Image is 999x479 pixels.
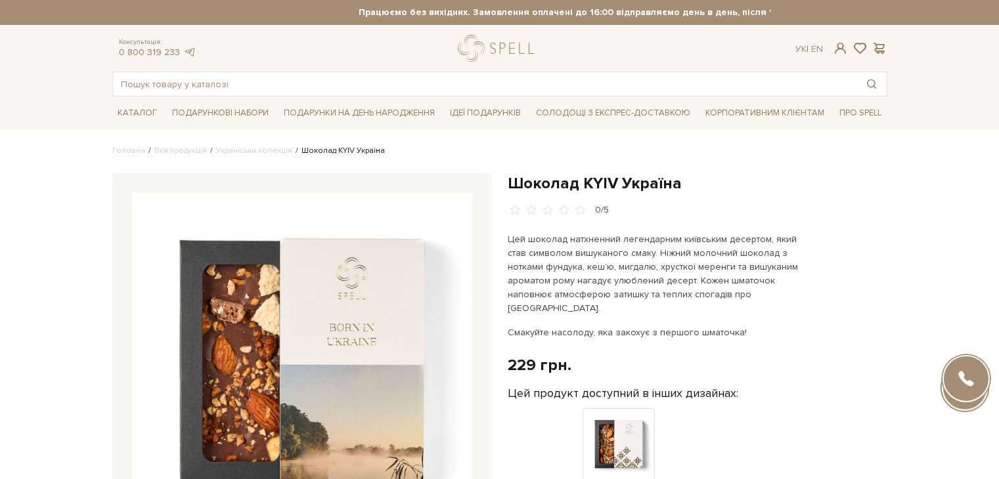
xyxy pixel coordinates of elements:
[119,38,196,47] span: Консультація:
[216,146,292,156] a: Українська колекція
[508,232,816,315] p: Цей шоколад натхненний легендарним київським десертом, який став символом вишуканого смаку. Ніжни...
[508,355,571,375] div: 229 грн.
[112,146,145,156] a: Головна
[508,386,738,401] label: Цей продукт доступний в інших дизайнах:
[445,103,526,123] span: Ідеї подарунків
[154,146,207,156] a: Вся продукція
[834,103,887,123] span: Про Spell
[795,43,823,55] div: Ук
[112,103,162,123] span: Каталог
[700,102,830,124] a: Корпоративним клієнтам
[508,325,816,339] p: Смакуйте насолоду, яка закохує з першого шматочка!
[458,35,540,62] a: logo
[508,173,887,194] h1: Шоколад KYIV Україна
[119,47,180,58] a: 0 800 319 233
[856,72,887,96] button: Пошук товару у каталозі
[113,72,856,96] input: Пошук товару у каталозі
[807,43,809,54] span: |
[595,204,609,217] div: 0/5
[183,47,196,58] a: telegram
[278,103,440,123] span: Подарунки на День народження
[167,103,274,123] span: Подарункові набори
[292,145,385,157] li: Шоколад KYIV Україна
[531,102,696,124] a: Солодощі з експрес-доставкою
[811,43,823,54] a: En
